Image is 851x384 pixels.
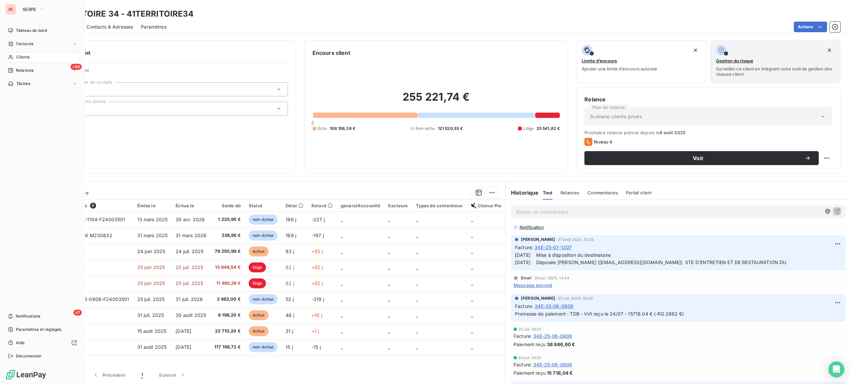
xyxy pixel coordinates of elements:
[471,203,502,208] div: Chorus Pro
[311,344,321,350] span: -15 j
[249,203,278,208] div: Statut
[388,328,390,334] span: _
[312,90,560,110] h2: 255 221,74 €
[514,361,532,368] span: Facture :
[582,66,657,71] span: Ajouter une limite d’encours autorisé
[341,280,343,286] span: _
[471,264,473,270] span: _
[176,296,203,302] span: 31 juil. 2026
[533,333,572,339] span: 34E-25-06-0808
[519,225,544,230] span: Notification
[594,139,612,144] span: Niveau 4
[286,280,294,286] span: 82 j
[311,328,319,334] span: +1 j
[16,340,25,346] span: Aide
[471,328,473,334] span: _
[286,312,294,318] span: 46 j
[416,312,418,318] span: _
[547,369,573,376] span: 15 718,04 €
[828,361,844,377] div: Open Intercom Messenger
[46,296,129,302] span: RG-S2-34E-25-06-0808-F24003501
[471,248,473,254] span: _
[318,126,327,132] span: Échu
[592,155,804,161] span: Voir
[471,344,473,350] span: _
[176,264,203,270] span: 25 juil. 2025
[16,313,40,319] span: Notifications
[311,233,324,238] span: -197 j
[537,126,560,132] span: 25 541,82 €
[311,296,324,302] span: -319 j
[23,7,37,12] span: SERPE
[141,24,167,30] span: Paramètres
[416,328,418,334] span: _
[249,326,269,336] span: échue
[137,280,165,286] span: 25 juin 2025
[341,344,343,350] span: _
[137,344,167,350] span: 31 août 2025
[311,264,323,270] span: +52 j
[534,276,569,280] span: 30 juil. 2025, 14:34
[176,328,191,334] span: [DATE]
[311,312,322,318] span: +16 j
[341,217,343,222] span: _
[515,303,533,310] span: Facture :
[341,264,343,270] span: _
[16,327,61,333] span: Paramètres et réglages
[388,217,390,222] span: _
[176,203,206,208] div: Échue le
[176,344,191,350] span: [DATE]
[54,68,288,77] span: Propriétés Client
[515,311,684,317] span: Promesse de paiement : TDB - Virt reçu le 24/07 - 15718.04 € (-RG 2862 €)
[214,232,241,239] span: 238,86 €
[73,310,82,316] span: 47
[416,344,418,350] span: _
[515,259,787,265] span: [DATE] Déposée [PERSON_NAME] ([EMAIL_ADDRESS][DOMAIN_NAME]) STE D'ENTRETIEN ET DE RESTAURATION DU
[547,341,575,348] span: 38 986,60 €
[311,120,314,126] span: 0
[137,217,168,222] span: 13 mars 2025
[388,296,390,302] span: _
[341,248,343,254] span: _
[311,248,323,254] span: +53 j
[249,262,266,272] span: litige
[584,95,832,103] h6: Relance
[137,203,168,208] div: Émise le
[133,368,151,382] button: 1
[438,126,463,132] span: 121 520,53 €
[515,252,611,258] span: [DATE] Mise à disposition du destinataire
[543,190,553,195] span: Tout
[584,130,832,135] span: Prochaine relance prévue depuis le
[40,49,288,57] h6: Informations client
[286,217,296,222] span: 186 j
[137,328,167,334] span: 15 août 2025
[388,233,390,238] span: _
[330,126,355,132] span: 108 159,39 €
[59,8,194,20] h3: TERRITOIRE 34 - 41TERRITOIRE34
[518,356,541,360] span: 24 juil. 2025
[416,233,418,238] span: _
[514,369,546,376] span: Paiement reçu
[249,342,278,352] span: non-échue
[5,337,79,348] a: Aide
[176,248,203,254] span: 24 juil. 2025
[286,296,294,302] span: 52 j
[286,328,293,334] span: 31 j
[214,248,241,255] span: 79 250,99 €
[514,341,546,348] span: Paiement reçu
[286,344,293,350] span: 15 j
[249,215,278,225] span: non-échue
[523,126,534,132] span: Litige
[471,217,473,222] span: _
[506,189,539,197] h6: Historique
[521,295,555,301] span: [PERSON_NAME]
[214,328,241,335] span: 22 710,20 €
[584,151,819,165] button: Voir
[341,203,380,208] div: generalAccountId
[533,361,572,368] span: 34E-25-06-0808
[286,248,294,254] span: 83 j
[471,233,473,238] span: _
[214,216,241,223] span: 1 220,95 €
[214,344,241,350] span: 117 198,72 €
[214,312,241,319] span: 6 198,20 €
